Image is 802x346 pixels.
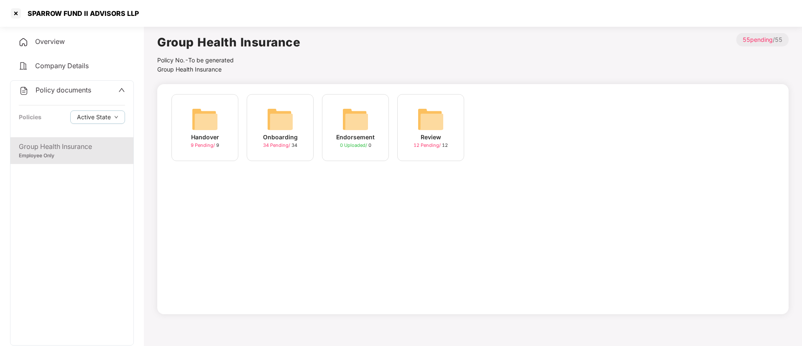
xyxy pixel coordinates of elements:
img: svg+xml;base64,PHN2ZyB4bWxucz0iaHR0cDovL3d3dy53My5vcmcvMjAwMC9zdmciIHdpZHRoPSI2NCIgaGVpZ2h0PSI2NC... [192,106,218,133]
div: SPARROW FUND II ADVISORS LLP [23,9,139,18]
img: svg+xml;base64,PHN2ZyB4bWxucz0iaHR0cDovL3d3dy53My5vcmcvMjAwMC9zdmciIHdpZHRoPSIyNCIgaGVpZ2h0PSIyNC... [18,61,28,71]
div: 9 [191,142,219,149]
span: 34 Pending / [263,142,291,148]
div: 0 [340,142,371,149]
div: Handover [191,133,219,142]
span: Policy documents [36,86,91,94]
div: Group Health Insurance [19,141,125,152]
div: Onboarding [263,133,298,142]
span: 0 Uploaded / [340,142,368,148]
img: svg+xml;base64,PHN2ZyB4bWxucz0iaHR0cDovL3d3dy53My5vcmcvMjAwMC9zdmciIHdpZHRoPSIyNCIgaGVpZ2h0PSIyNC... [19,86,29,96]
h1: Group Health Insurance [157,33,300,51]
div: Employee Only [19,152,125,160]
span: 55 pending [743,36,773,43]
span: up [118,87,125,93]
div: Review [421,133,441,142]
img: svg+xml;base64,PHN2ZyB4bWxucz0iaHR0cDovL3d3dy53My5vcmcvMjAwMC9zdmciIHdpZHRoPSI2NCIgaGVpZ2h0PSI2NC... [417,106,444,133]
img: svg+xml;base64,PHN2ZyB4bWxucz0iaHR0cDovL3d3dy53My5vcmcvMjAwMC9zdmciIHdpZHRoPSI2NCIgaGVpZ2h0PSI2NC... [267,106,294,133]
img: svg+xml;base64,PHN2ZyB4bWxucz0iaHR0cDovL3d3dy53My5vcmcvMjAwMC9zdmciIHdpZHRoPSI2NCIgaGVpZ2h0PSI2NC... [342,106,369,133]
img: svg+xml;base64,PHN2ZyB4bWxucz0iaHR0cDovL3d3dy53My5vcmcvMjAwMC9zdmciIHdpZHRoPSIyNCIgaGVpZ2h0PSIyNC... [18,37,28,47]
span: 9 Pending / [191,142,216,148]
div: Policy No.- To be generated [157,56,300,65]
span: 12 Pending / [414,142,442,148]
span: Active State [77,113,111,122]
div: Endorsement [336,133,375,142]
div: Policies [19,113,41,122]
div: 34 [263,142,297,149]
span: Overview [35,37,65,46]
p: / 55 [736,33,789,46]
span: down [114,115,118,120]
span: Group Health Insurance [157,66,222,73]
span: Company Details [35,62,89,70]
button: Active Statedown [70,110,125,124]
div: 12 [414,142,448,149]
